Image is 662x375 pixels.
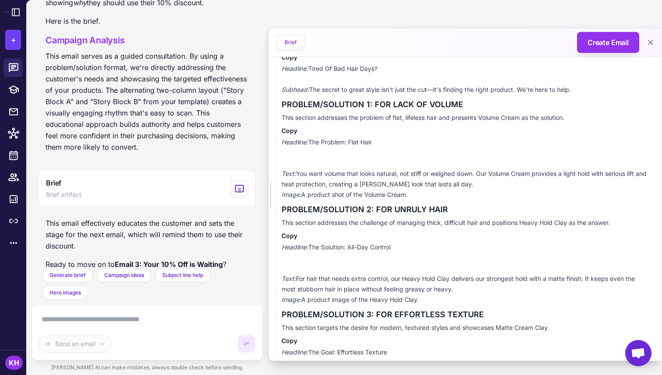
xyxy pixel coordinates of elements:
[588,37,629,48] span: Create Email
[32,360,263,375] div: [PERSON_NAME] AI can make mistakes, always double check before sending.
[46,34,249,47] h3: Campaign Analysis
[282,126,649,135] h4: Copy
[162,271,203,279] span: Subject line help
[282,322,649,333] p: This section targets the desire for modern, textured styles and showcases Matte Cream Clay.
[46,190,81,200] span: Brief artifact
[42,286,88,300] button: Hero images
[282,217,649,228] p: This section addresses the challenge of managing thick, difficult hair and positions Heavy Hold C...
[46,259,249,270] p: Ready to move on to ?
[282,336,649,345] h4: Copy
[282,63,649,95] p: Tired Of Bad Hair Days? The secret to great style isn't just the cut—it's finding the right produ...
[625,340,651,366] a: Open chat
[282,138,308,146] em: Headline:
[46,15,249,27] p: Here is the brief.
[46,50,249,153] p: This email serves as a guided consultation. By using a problem/solution format, we're directly ad...
[282,53,649,62] h4: Copy
[282,231,649,240] h4: Copy
[282,243,308,251] em: Headline:
[282,348,308,356] em: Headline:
[282,275,296,282] em: Text:
[46,178,61,188] span: Brief
[278,36,304,49] button: Brief
[282,191,301,198] em: Image:
[5,30,21,50] button: +
[282,137,649,200] p: The Problem: Flat Hair You want volume that looks natural, not stiff or weighed down. Our Volume ...
[11,33,16,46] span: +
[46,217,249,252] p: This email effectively educates the customer and sets the stage for the next email, which will re...
[282,98,649,111] h3: PROBLEM/SOLUTION 1: FOR LACK OF VOLUME
[282,308,649,321] h3: PROBLEM/SOLUTION 3: FOR EFFORTLESS TEXTURE
[282,242,649,305] p: The Solution: All-Day Control For hair that needs extra control, our Heavy Hold Clay delivers our...
[49,289,81,297] span: Hero images
[282,296,301,303] em: Image:
[282,112,649,123] p: This section addresses the problem of flat, lifeless hair and presents Volume Cream as the solution.
[5,356,23,370] div: KH
[282,86,309,93] em: Subhead:
[104,271,144,279] span: Campaign ideas
[97,268,151,282] button: Campaign ideas
[282,65,308,72] em: Headline:
[42,268,93,282] button: Generate brief
[39,335,112,353] button: Send an email
[282,170,296,177] em: Text:
[155,268,211,282] button: Subject line help
[39,170,256,207] button: View generated Brief
[115,260,223,269] strong: Email 3: Your 10% Off is Waiting
[577,32,639,53] button: Create Email
[282,203,649,216] h3: PROBLEM/SOLUTION 2: FOR UNRULY HAIR
[49,271,86,279] span: Generate brief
